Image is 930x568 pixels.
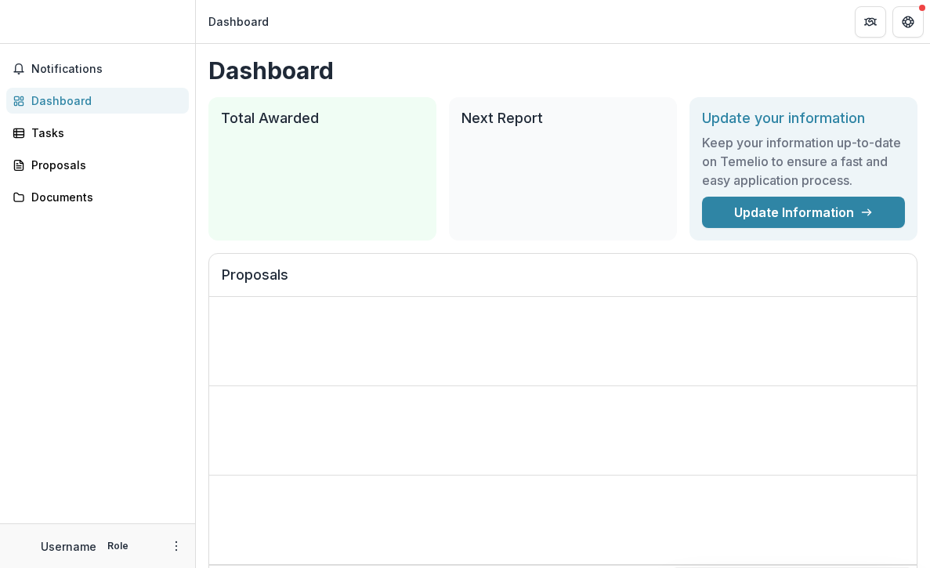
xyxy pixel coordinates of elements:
[702,197,905,228] a: Update Information
[892,6,924,38] button: Get Help
[6,184,189,210] a: Documents
[31,157,176,173] div: Proposals
[702,110,905,127] h2: Update your information
[208,13,269,30] div: Dashboard
[6,152,189,178] a: Proposals
[31,189,176,205] div: Documents
[6,88,189,114] a: Dashboard
[202,10,275,33] nav: breadcrumb
[855,6,886,38] button: Partners
[103,539,133,553] p: Role
[6,120,189,146] a: Tasks
[6,56,189,81] button: Notifications
[208,56,917,85] h1: Dashboard
[221,110,424,127] h2: Total Awarded
[461,110,664,127] h2: Next Report
[222,266,904,296] h2: Proposals
[31,125,176,141] div: Tasks
[167,537,186,555] button: More
[702,133,905,190] h3: Keep your information up-to-date on Temelio to ensure a fast and easy application process.
[31,63,183,76] span: Notifications
[31,92,176,109] div: Dashboard
[41,538,96,555] p: Username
